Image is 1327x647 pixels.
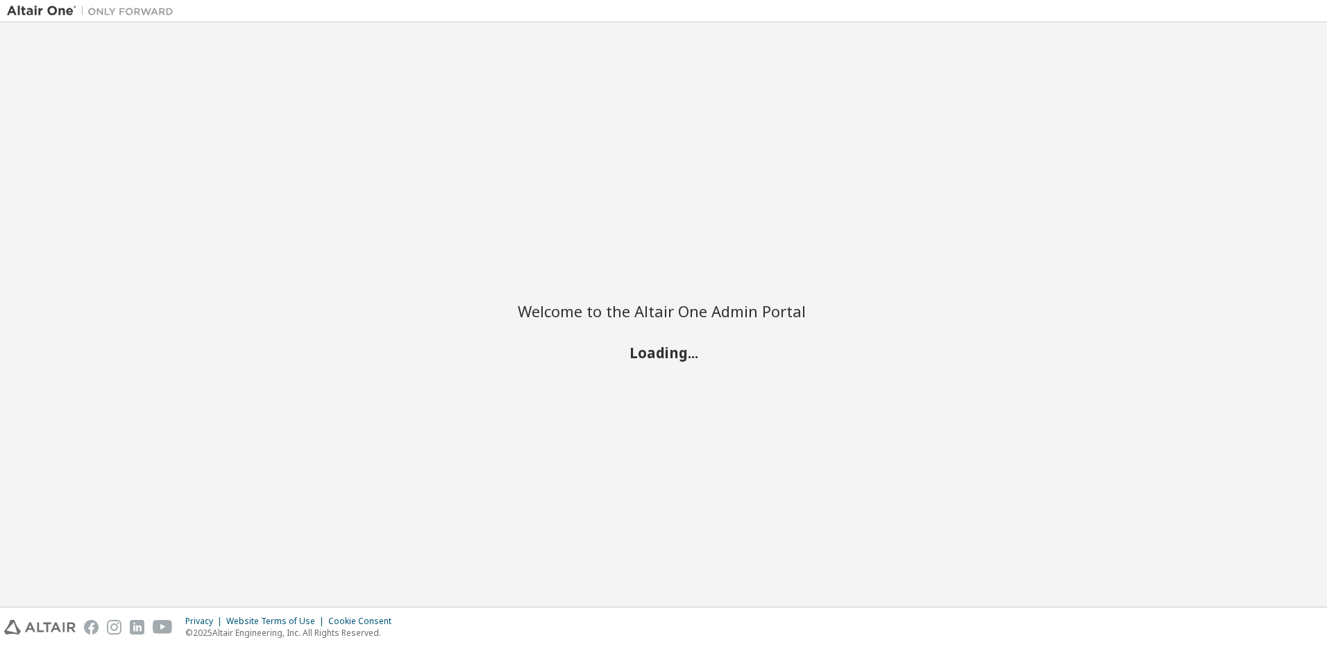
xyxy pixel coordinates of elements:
[4,620,76,635] img: altair_logo.svg
[185,627,400,639] p: © 2025 Altair Engineering, Inc. All Rights Reserved.
[518,344,809,362] h2: Loading...
[328,616,400,627] div: Cookie Consent
[185,616,226,627] div: Privacy
[84,620,99,635] img: facebook.svg
[130,620,144,635] img: linkedin.svg
[518,301,809,321] h2: Welcome to the Altair One Admin Portal
[7,4,180,18] img: Altair One
[226,616,328,627] div: Website Terms of Use
[107,620,121,635] img: instagram.svg
[153,620,173,635] img: youtube.svg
